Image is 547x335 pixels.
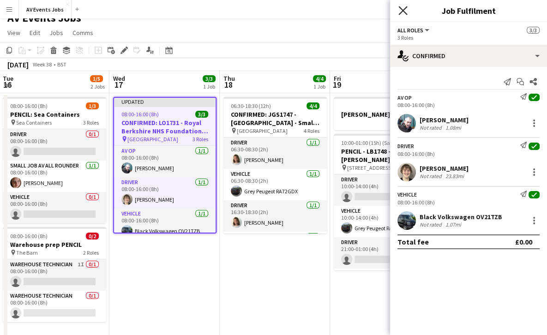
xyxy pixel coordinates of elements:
span: 17 [112,79,125,90]
h3: Job Fulfilment [390,5,547,17]
div: [DATE] [7,60,29,69]
div: 1 Job [203,83,215,90]
span: Fri [334,74,341,83]
app-card-role: Driver1I0/121:00-01:00 (4h) [334,237,437,269]
span: 06:30-18:30 (12h) [231,102,271,109]
div: Not rated [420,221,444,228]
h3: PENCIL: Sea Containers [3,110,106,119]
span: The Barn [16,249,38,256]
span: 10:00-01:00 (15h) (Sat) [341,139,394,146]
span: [GEOGRAPHIC_DATA] [237,127,288,134]
div: £0.00 [515,237,532,246]
span: View [7,29,20,37]
div: 1.08mi [444,124,463,131]
span: Jobs [49,29,63,37]
span: 08:00-16:00 (8h) [10,102,48,109]
span: 4 Roles [304,127,319,134]
span: Comms [72,29,93,37]
app-card-role: Driver0/108:00-16:00 (8h) [3,129,106,161]
span: Wed [113,74,125,83]
h3: CONFIRMED: JGS1747 - [GEOGRAPHIC_DATA] - Small PA [223,110,327,127]
span: 2 Roles [83,249,99,256]
app-card-role: Driver1I0/110:00-14:00 (4h) [334,174,437,206]
app-job-card: [PERSON_NAME] hire - LO1748 [334,97,437,130]
div: 1 Job [313,83,325,90]
div: Driver [397,143,414,150]
div: [PERSON_NAME] [420,164,469,173]
app-card-role: Small Job AV All Rounder1/108:00-16:00 (8h)[PERSON_NAME] [3,161,106,192]
span: 0/2 [86,233,99,239]
a: Edit [26,27,44,39]
div: Vehicle [397,191,417,198]
span: Thu [223,74,235,83]
span: Week 38 [30,61,54,68]
span: 3 Roles [83,119,99,126]
app-card-role: Driver1/108:00-16:00 (8h)[PERSON_NAME] [114,177,216,209]
h3: CONFIRMED: LO1731 - Royal Berkshire NHS Foundation Trust AGM [114,119,216,135]
app-job-card: 08:00-16:00 (8h)1/3PENCIL: Sea Containers Sea Containers3 RolesDriver0/108:00-16:00 (8h) Small Jo... [3,97,106,223]
app-card-role: Vehicle1/110:00-14:00 (4h)Grey Peugeot RA72GDX [334,206,437,237]
a: Jobs [46,27,67,39]
span: 08:00-16:00 (8h) [10,233,48,239]
span: 16 [1,79,13,90]
span: 4/4 [313,75,326,82]
span: 08:00-16:00 (8h) [121,111,159,118]
app-job-card: Updated08:00-16:00 (8h)3/3CONFIRMED: LO1731 - Royal Berkshire NHS Foundation Trust AGM [GEOGRAPHI... [113,97,216,233]
span: 18 [222,79,235,90]
app-card-role: Driver1/106:30-08:30 (2h)[PERSON_NAME] [223,138,327,169]
span: 4/4 [307,102,319,109]
app-job-card: 10:00-01:00 (15h) (Sat)2/4PENCIL - LB1748 - [PERSON_NAME] hire [STREET_ADDRESS]4 RolesDriver1I0/1... [334,134,437,270]
app-card-role: Warehouse Technician0/108:00-16:00 (8h) [3,291,106,322]
app-card-role: Driver1/116:30-18:30 (2h)[PERSON_NAME] [223,200,327,232]
app-card-role: AV Op1/108:00-16:00 (8h)[PERSON_NAME] [114,146,216,177]
span: Tue [3,74,13,83]
app-job-card: 08:00-16:00 (8h)0/2Warehouse prep PENCIL The Barn2 RolesWarehouse Technician1I0/108:00-16:00 (8h)... [3,227,106,322]
span: 3 Roles [192,136,208,143]
div: 2 Jobs [90,83,105,90]
div: Updated [114,98,216,105]
div: 1.07mi [444,221,463,228]
span: 19 [332,79,341,90]
div: 08:00-16:00 (8h) [397,102,540,108]
div: AV Op [397,94,412,101]
div: 08:00-16:00 (8h) [397,199,540,206]
span: 3/3 [527,27,540,34]
app-card-role: Vehicle1/108:00-16:00 (8h)Black Volkswagen OV21TZB [114,209,216,240]
span: Edit [30,29,40,37]
div: 3 Roles [397,34,540,41]
div: Total fee [397,237,429,246]
div: Not rated [420,124,444,131]
a: Comms [69,27,97,39]
span: [GEOGRAPHIC_DATA] [127,136,178,143]
span: Sea Containers [16,119,52,126]
div: [PERSON_NAME] [420,116,469,124]
h3: PENCIL - LB1748 - [PERSON_NAME] hire [334,147,437,164]
span: All roles [397,27,423,34]
app-card-role: Vehicle1/1 [223,232,327,263]
app-card-role: Warehouse Technician1I0/108:00-16:00 (8h) [3,259,106,291]
app-card-role: Vehicle1/1 [334,269,437,300]
div: Black Volkswagen OV21TZB [420,213,502,221]
h3: [PERSON_NAME] hire - LO1748 [334,110,437,119]
span: 3/3 [203,75,216,82]
app-job-card: 06:30-18:30 (12h)4/4CONFIRMED: JGS1747 - [GEOGRAPHIC_DATA] - Small PA [GEOGRAPHIC_DATA]4 RolesDri... [223,97,327,233]
h3: Warehouse prep PENCIL [3,240,106,249]
button: AV Events Jobs [19,0,72,18]
app-card-role: Vehicle1/106:30-08:30 (2h)Grey Peugeot RA72GDX [223,169,327,200]
button: All roles [397,27,431,34]
span: 1/5 [90,75,103,82]
div: 08:00-16:00 (8h) [397,150,540,157]
div: 23.83mi [444,173,466,179]
span: 3/3 [195,111,208,118]
div: BST [57,61,66,68]
span: [STREET_ADDRESS] [347,164,393,171]
span: 1/3 [86,102,99,109]
a: View [4,27,24,39]
app-card-role: Vehicle0/108:00-16:00 (8h) [3,192,106,223]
